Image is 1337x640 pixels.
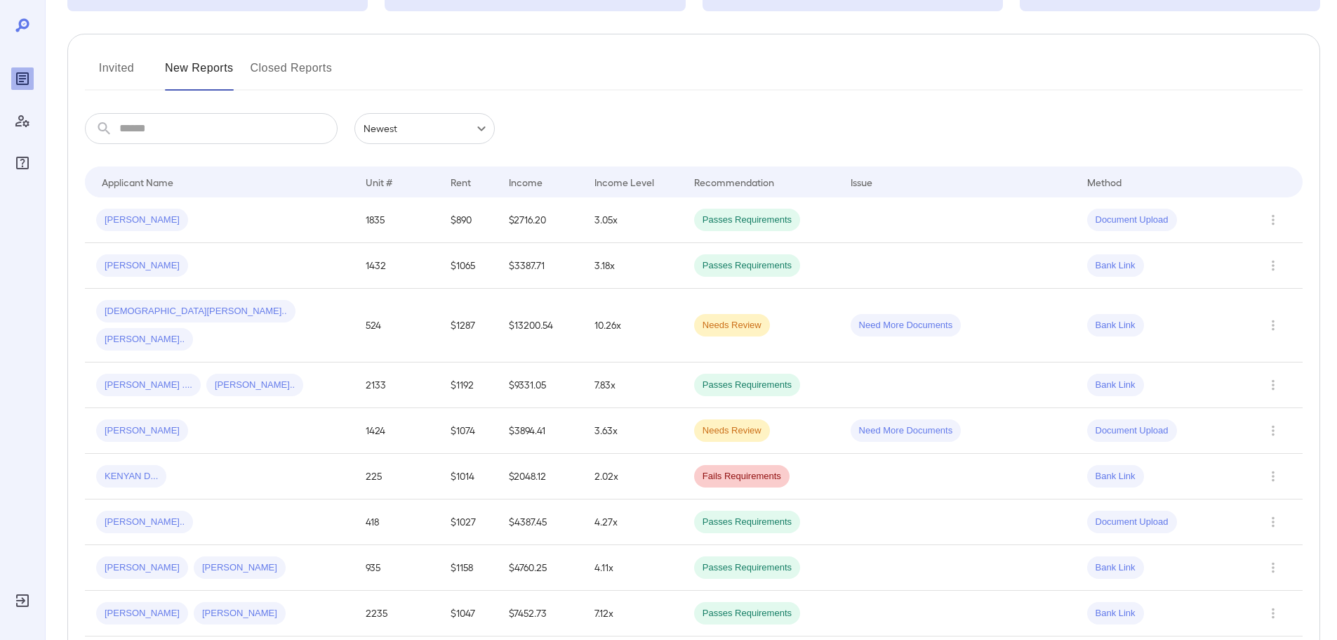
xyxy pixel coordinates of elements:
span: Bank Link [1087,607,1144,620]
td: $1158 [439,545,498,591]
td: $4760.25 [498,545,583,591]
div: Log Out [11,589,34,612]
td: $13200.54 [498,289,583,363]
span: Passes Requirements [694,561,800,575]
span: [PERSON_NAME].. [96,333,193,346]
td: $4387.45 [498,499,583,545]
span: Document Upload [1087,214,1177,227]
span: Document Upload [1087,516,1177,529]
button: Row Actions [1262,254,1284,277]
td: 3.18x [583,243,683,289]
span: Passes Requirements [694,379,800,392]
div: Method [1087,174,1122,190]
span: [PERSON_NAME] .... [96,379,201,392]
td: 4.27x [583,499,683,545]
button: Invited [85,57,148,91]
td: 7.83x [583,363,683,408]
td: 935 [354,545,440,591]
td: 10.26x [583,289,683,363]
div: Unit # [366,174,392,190]
span: Bank Link [1087,379,1144,392]
div: Income Level [594,174,654,190]
td: 2235 [354,591,440,636]
span: [PERSON_NAME] [96,424,188,438]
td: 1432 [354,243,440,289]
td: $2048.12 [498,454,583,499]
button: Row Actions [1262,314,1284,337]
span: Passes Requirements [694,259,800,273]
td: $1192 [439,363,498,408]
td: 3.05x [583,197,683,243]
td: $1074 [439,408,498,454]
div: Rent [451,174,473,190]
button: Row Actions [1262,602,1284,625]
td: 3.63x [583,408,683,454]
td: $2716.20 [498,197,583,243]
span: [PERSON_NAME] [194,561,286,575]
td: 4.11x [583,545,683,591]
span: Bank Link [1087,561,1144,575]
td: $3387.71 [498,243,583,289]
td: $1027 [439,499,498,545]
span: [PERSON_NAME].. [96,516,193,529]
button: Row Actions [1262,465,1284,488]
td: $7452.73 [498,591,583,636]
td: $1065 [439,243,498,289]
span: [PERSON_NAME] [96,214,188,227]
td: $9331.05 [498,363,583,408]
div: Issue [851,174,873,190]
div: Manage Users [11,110,34,132]
button: Row Actions [1262,511,1284,533]
td: 225 [354,454,440,499]
span: Document Upload [1087,424,1177,438]
span: Bank Link [1087,319,1144,332]
div: Reports [11,67,34,90]
span: Passes Requirements [694,516,800,529]
button: Closed Reports [251,57,333,91]
span: Needs Review [694,319,770,332]
span: [PERSON_NAME] [194,607,286,620]
td: $1014 [439,454,498,499]
button: Row Actions [1262,374,1284,396]
div: Income [509,174,543,190]
td: $890 [439,197,498,243]
td: $3894.41 [498,408,583,454]
span: Needs Review [694,424,770,438]
span: Need More Documents [851,424,962,438]
td: 7.12x [583,591,683,636]
span: Bank Link [1087,259,1144,273]
button: Row Actions [1262,556,1284,579]
td: 2133 [354,363,440,408]
td: 1835 [354,197,440,243]
td: $1047 [439,591,498,636]
span: [DEMOGRAPHIC_DATA][PERSON_NAME].. [96,305,295,318]
td: 524 [354,289,440,363]
button: Row Actions [1262,209,1284,231]
div: Recommendation [694,174,774,190]
td: 418 [354,499,440,545]
button: New Reports [165,57,234,91]
span: [PERSON_NAME].. [206,379,303,392]
td: 2.02x [583,454,683,499]
span: Need More Documents [851,319,962,332]
div: Applicant Name [102,174,173,190]
span: [PERSON_NAME] [96,259,188,273]
span: KENYAN D... [96,470,166,483]
span: Passes Requirements [694,214,800,227]
td: 1424 [354,408,440,454]
button: Row Actions [1262,419,1284,442]
span: Passes Requirements [694,607,800,620]
span: Bank Link [1087,470,1144,483]
div: Newest [354,113,495,144]
td: $1287 [439,289,498,363]
span: [PERSON_NAME] [96,561,188,575]
span: [PERSON_NAME] [96,607,188,620]
span: Fails Requirements [694,470,790,483]
div: FAQ [11,152,34,174]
